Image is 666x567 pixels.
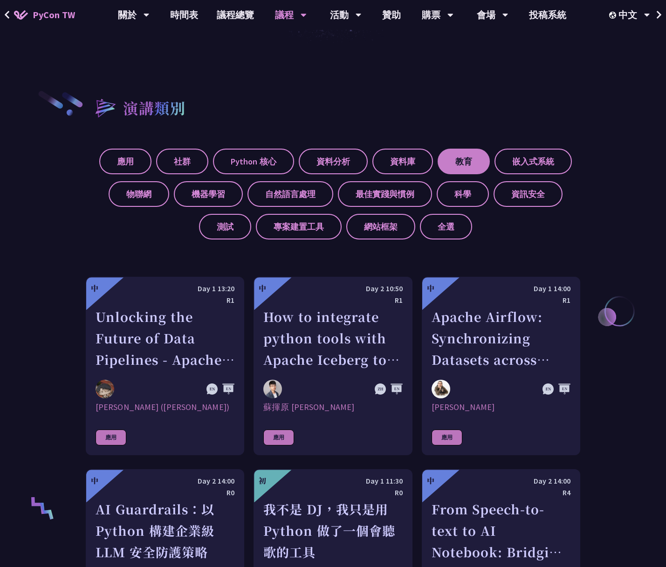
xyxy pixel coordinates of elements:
div: Apache Airflow: Synchronizing Datasets across Multiple instances [432,306,570,370]
div: 蘇揮原 [PERSON_NAME] [263,402,402,413]
div: 中 [91,283,98,294]
div: 應用 [96,430,126,445]
label: 專案建置工具 [256,214,342,239]
div: 中 [91,475,98,486]
span: PyCon TW [33,8,75,22]
label: 網站框架 [346,214,415,239]
img: heading-bullet [86,90,123,125]
label: 測試 [199,214,251,239]
div: R1 [96,294,234,306]
label: 應用 [99,149,151,174]
a: 中 Day 2 10:50 R1 How to integrate python tools with Apache Iceberg to build ETLT pipeline on Shif... [254,277,412,455]
h2: 演講類別 [123,96,185,119]
div: Day 2 14:00 [432,475,570,487]
div: Day 2 14:00 [96,475,234,487]
div: 應用 [432,430,462,445]
div: 中 [427,475,434,486]
a: 中 Day 1 14:00 R1 Apache Airflow: Synchronizing Datasets across Multiple instances Sebastien Crocq... [422,277,580,455]
div: 應用 [263,430,294,445]
div: Unlocking the Future of Data Pipelines - Apache Airflow 3 [96,306,234,370]
img: 李唯 (Wei Lee) [96,380,114,398]
img: Home icon of PyCon TW 2025 [14,10,28,20]
a: PyCon TW [5,3,84,27]
div: Day 1 14:00 [432,283,570,294]
div: From Speech-to-text to AI Notebook: Bridging Language and Technology at PyCon [GEOGRAPHIC_DATA] [432,499,570,563]
div: R4 [432,487,570,499]
label: 自然語言處理 [247,181,333,207]
div: How to integrate python tools with Apache Iceberg to build ETLT pipeline on Shift-Left Architecture [263,306,402,370]
div: 我不是 DJ，我只是用 Python 做了一個會聽歌的工具 [263,499,402,563]
div: Day 1 11:30 [263,475,402,487]
label: 資料庫 [372,149,433,174]
label: 資訊安全 [494,181,563,207]
label: 科學 [437,181,489,207]
label: 資料分析 [299,149,368,174]
div: AI Guardrails：以 Python 構建企業級 LLM 安全防護策略 [96,499,234,563]
div: R1 [263,294,402,306]
img: Sebastien Crocquevieille [432,380,450,398]
div: 中 [259,283,266,294]
label: 教育 [438,149,490,174]
img: Locale Icon [609,12,618,19]
label: 嵌入式系統 [494,149,572,174]
label: 物聯網 [109,181,169,207]
a: 中 Day 1 13:20 R1 Unlocking the Future of Data Pipelines - Apache Airflow 3 李唯 (Wei Lee) [PERSON_N... [86,277,244,455]
div: R1 [432,294,570,306]
div: R0 [263,487,402,499]
div: 初 [259,475,266,486]
div: Day 1 13:20 [96,283,234,294]
label: 最佳實踐與慣例 [338,181,432,207]
div: [PERSON_NAME] [432,402,570,413]
label: 全選 [420,214,472,239]
img: 蘇揮原 Mars Su [263,380,282,398]
div: R0 [96,487,234,499]
div: 中 [427,283,434,294]
label: 社群 [156,149,208,174]
label: 機器學習 [174,181,243,207]
div: Day 2 10:50 [263,283,402,294]
div: [PERSON_NAME] ([PERSON_NAME]) [96,402,234,413]
label: Python 核心 [213,149,294,174]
